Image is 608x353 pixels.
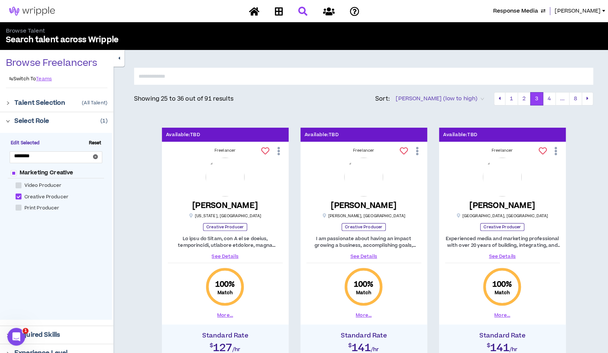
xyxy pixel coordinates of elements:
button: More... [217,312,233,319]
span: 100 % [215,279,235,290]
button: 4 [543,92,556,105]
p: ( All Talent ) [82,100,107,106]
span: /hr [371,345,379,353]
h5: [PERSON_NAME] [469,201,535,210]
p: Sort: [375,94,390,103]
p: Browse Freelancers [6,57,97,69]
span: Video Producer [21,182,65,189]
p: Talent Selection [14,98,65,107]
h2: $141 [443,339,562,353]
span: right [6,101,10,105]
div: Freelancer [306,148,421,154]
p: Available: TBD [305,131,339,138]
h5: [PERSON_NAME] [331,201,396,210]
p: Select Role [14,117,49,125]
p: ( 1 ) [100,117,107,125]
button: 8 [569,92,582,105]
p: Showing 25 to 36 out of 91 results [134,94,233,103]
button: More... [356,312,372,319]
span: 100 % [492,279,512,290]
a: See Details [445,253,560,260]
p: Search talent across Wripple [6,35,304,45]
img: ulyqblsrEzsbexqK0UwnCXN699ol1pG7qO4k6FI1.png [344,158,383,196]
p: Available: TBD [443,131,478,138]
p: [PERSON_NAME] , [GEOGRAPHIC_DATA] [322,213,405,219]
p: Switch To [9,76,36,82]
a: See Details [168,253,283,260]
h4: Standard Rate [443,332,562,339]
span: close-circle [93,154,98,161]
span: 1 [23,328,29,334]
p: I am passionate about having an impact growing a business, accomplishing goals, delivering result... [306,235,421,249]
p: Creative Producer [203,223,247,231]
nav: pagination [494,92,593,105]
p: Browse Talent [6,27,304,35]
div: Freelancer [445,148,560,154]
p: Available: TBD [166,131,200,138]
span: swap [9,77,13,81]
h2: $141 [304,339,423,353]
small: Match [495,290,510,296]
span: [PERSON_NAME] [555,7,601,15]
span: Reset [86,140,104,147]
small: Match [217,290,233,296]
a: See Details [306,253,421,260]
span: Marketing Creative [17,169,76,176]
span: Edit Selected [8,140,43,147]
p: Lo ipsu do Sitam, con A el se doeius, temporincidi, utlabore etdolore, magna aliquaen, adm veniam... [168,235,283,249]
button: Response Media [493,7,545,15]
span: right [6,333,10,337]
p: Creative Producer [480,223,524,231]
div: Freelancer [168,148,283,154]
img: V8yytVpGIBbF5g84myQOsSoA2sGwNyzyN2718ISv.png [483,158,522,196]
p: [GEOGRAPHIC_DATA] , [GEOGRAPHIC_DATA] [456,213,548,219]
button: 2 [518,92,531,105]
span: Response Media [493,7,538,15]
iframe: Intercom live chat [7,328,25,346]
button: ... [555,92,569,105]
span: Print Producer [21,205,63,212]
p: Experienced media and marketing professional with over 20 years of building, integrating, and pro... [445,235,560,249]
a: Teams [36,76,52,82]
p: Required Skills [14,330,60,339]
h5: [PERSON_NAME] [192,201,258,210]
span: right [6,119,10,123]
span: Creative Producer [21,194,72,201]
small: Match [356,290,372,296]
span: close-circle [93,154,98,159]
img: 5AEdSAFA0KBEXDIti0WdRhUxVaJxLDXft33uw6YT.png [206,158,245,196]
span: /hr [232,345,241,353]
button: 1 [505,92,518,105]
p: Creative Producer [342,223,386,231]
button: More... [494,312,510,319]
span: /hr [509,345,518,353]
h4: Standard Rate [304,332,423,339]
span: Bill Rate (low to high) [396,93,484,104]
span: 100 % [354,279,374,290]
h2: $127 [166,339,285,353]
h4: Standard Rate [166,332,285,339]
button: 3 [530,92,543,105]
p: [US_STATE] , [GEOGRAPHIC_DATA] [189,213,262,219]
